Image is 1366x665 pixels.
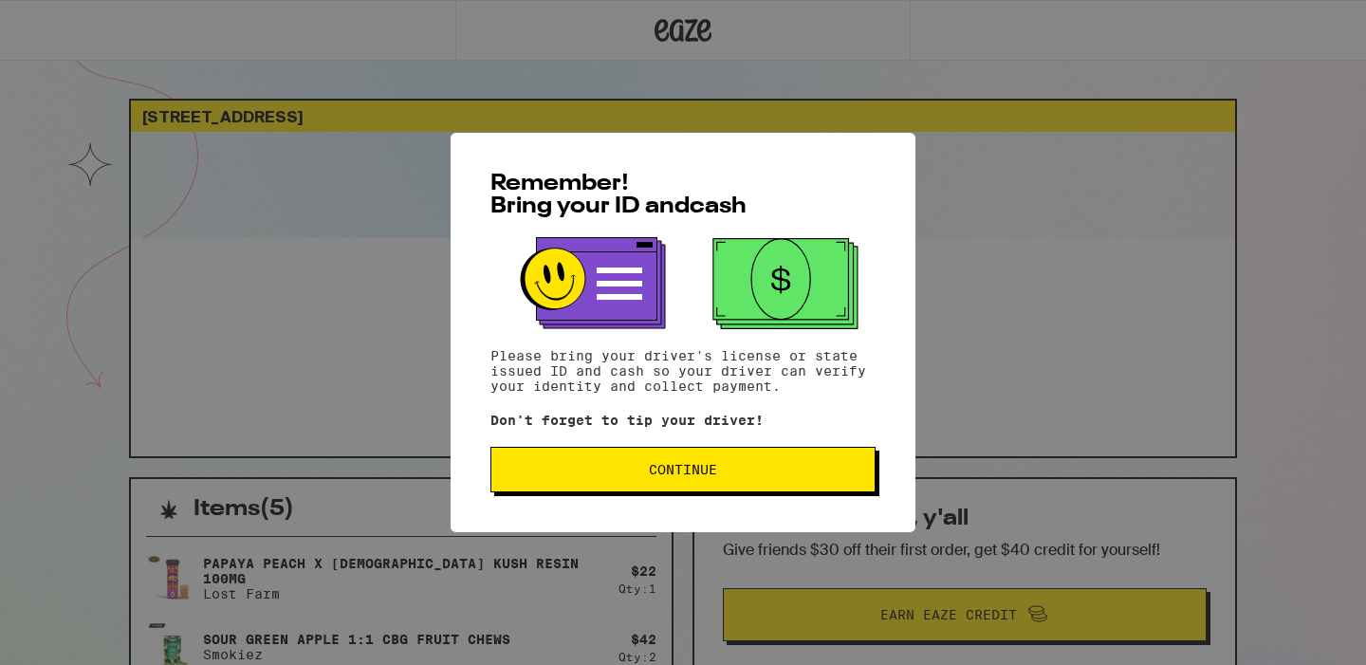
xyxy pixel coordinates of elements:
[490,447,876,492] button: Continue
[490,173,747,218] span: Remember! Bring your ID and cash
[490,413,876,428] p: Don't forget to tip your driver!
[11,13,137,28] span: Hi. Need any help?
[490,348,876,394] p: Please bring your driver's license or state issued ID and cash so your driver can verify your ide...
[649,463,717,476] span: Continue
